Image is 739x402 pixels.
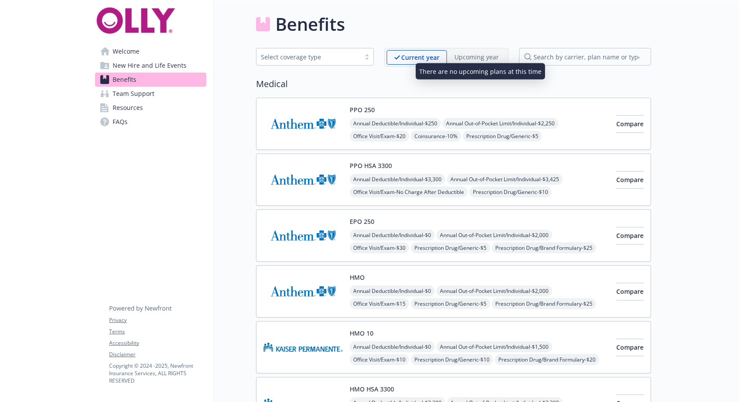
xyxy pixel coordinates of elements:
[492,242,596,253] span: Prescription Drug/Brand Formulary - $25
[616,231,644,240] span: Compare
[492,298,596,309] span: Prescription Drug/Brand Formulary - $25
[113,73,136,87] span: Benefits
[350,105,375,114] button: PPO 250
[263,105,343,143] img: Anthem Blue Cross carrier logo
[350,217,374,226] button: EPO 250
[350,174,445,185] span: Annual Deductible/Individual - $3,300
[454,52,499,62] p: Upcoming year
[350,242,409,253] span: Office Visit/Exam - $30
[469,186,552,197] span: Prescription Drug/Generic - $10
[263,329,343,366] img: Kaiser Permanente Insurance Company carrier logo
[350,354,409,365] span: Office Visit/Exam - $10
[350,230,435,241] span: Annual Deductible/Individual - $0
[616,227,644,245] button: Compare
[463,131,542,142] span: Prescription Drug/Generic - $5
[350,273,365,282] button: HMO
[447,50,506,65] span: Upcoming year
[95,87,206,101] a: Team Support
[95,115,206,129] a: FAQs
[616,283,644,300] button: Compare
[261,52,356,62] div: Select coverage type
[263,161,343,198] img: Anthem Blue Cross carrier logo
[350,161,392,170] button: PPO HSA 3300
[113,58,187,73] span: New Hire and Life Events
[411,131,461,142] span: Coinsurance - 10%
[616,171,644,189] button: Compare
[95,73,206,87] a: Benefits
[519,48,651,66] input: search by carrier, plan name or type
[263,273,343,310] img: Anthem Blue Cross carrier logo
[443,118,558,129] span: Annual Out-of-Pocket Limit/Individual - $2,250
[350,285,435,296] span: Annual Deductible/Individual - $0
[95,101,206,115] a: Resources
[109,316,206,324] a: Privacy
[411,242,490,253] span: Prescription Drug/Generic - $5
[109,339,206,347] a: Accessibility
[350,186,468,197] span: Office Visit/Exam - No Charge After Deductible
[495,354,599,365] span: Prescription Drug/Brand Formulary - $20
[616,287,644,296] span: Compare
[436,341,552,352] span: Annual Out-of-Pocket Limit/Individual - $1,500
[263,217,343,254] img: Anthem Blue Cross carrier logo
[275,11,345,37] h1: Benefits
[109,362,206,384] p: Copyright © 2024 - 2025 , Newfront Insurance Services, ALL RIGHTS RESERVED
[95,58,206,73] a: New Hire and Life Events
[616,175,644,184] span: Compare
[616,120,644,128] span: Compare
[616,115,644,133] button: Compare
[436,285,552,296] span: Annual Out-of-Pocket Limit/Individual - $2,000
[616,343,644,351] span: Compare
[109,328,206,336] a: Terms
[113,44,139,58] span: Welcome
[113,115,128,129] span: FAQs
[350,341,435,352] span: Annual Deductible/Individual - $0
[350,131,409,142] span: Office Visit/Exam - $20
[350,329,373,338] button: HMO 10
[113,101,143,115] span: Resources
[109,351,206,358] a: Disclaimer
[350,118,441,129] span: Annual Deductible/Individual - $250
[401,53,439,62] p: Current year
[256,77,651,91] h2: Medical
[411,298,490,309] span: Prescription Drug/Generic - $5
[447,174,563,185] span: Annual Out-of-Pocket Limit/Individual - $3,425
[113,87,154,101] span: Team Support
[436,230,552,241] span: Annual Out-of-Pocket Limit/Individual - $2,000
[350,298,409,309] span: Office Visit/Exam - $15
[411,354,493,365] span: Prescription Drug/Generic - $10
[350,384,394,394] button: HMO HSA 3300
[616,339,644,356] button: Compare
[95,44,206,58] a: Welcome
